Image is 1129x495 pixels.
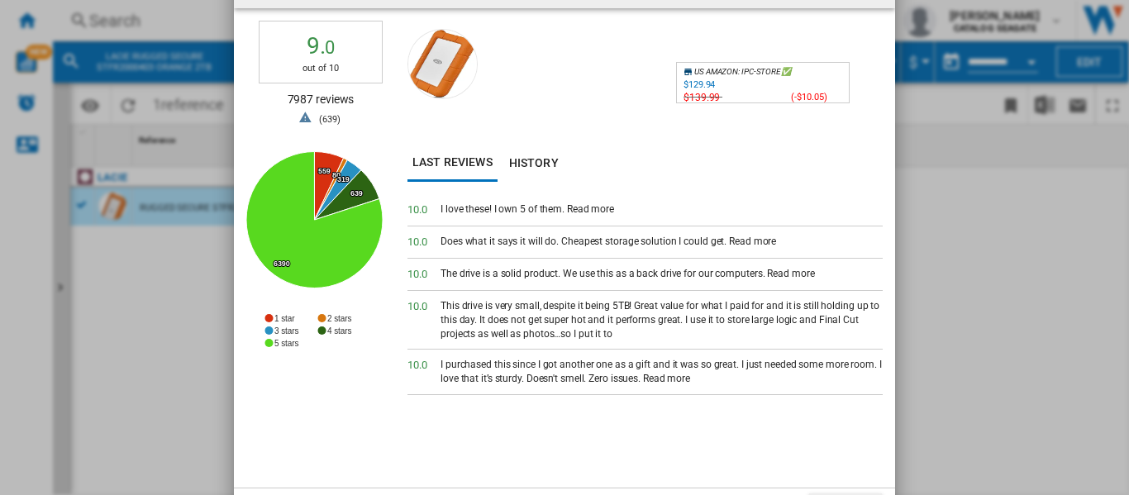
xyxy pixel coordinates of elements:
[441,358,883,386] div: I purchased this since I got another one as a gift and it was so great. I just needed some more r...
[274,314,295,323] tspan: 1 star
[422,359,427,371] span: 0
[407,300,427,312] span: 10.
[422,268,427,280] span: 0
[327,326,351,336] tspan: 4 stars
[327,314,351,323] tspan: 2 stars
[407,203,427,216] span: 10.
[407,236,427,248] span: 10.
[681,89,720,106] div: Last updated : Monday, 6 October 2025 11:36
[407,29,478,99] img: 91b27zHQBJL._AC_SY300_SX300_QL70_FMwebp_.jpg
[422,300,427,312] span: 0
[794,92,823,102] span: -$10.05
[441,299,883,340] div: This drive is very small, despite it being 5TB! Great value for what I paid for and it is still h...
[694,67,738,76] span: US AMAZON
[274,326,298,336] tspan: 3 stars
[422,203,427,216] span: 0
[274,259,290,268] tspan: 6390
[332,171,341,179] tspan: 80
[498,145,570,182] button: History
[350,189,363,198] tspan: 639
[322,114,337,125] span: 639
[684,79,715,90] div: Last updated : Monday, 6 October 2025 11:36
[407,359,427,371] span: 10.
[259,111,383,127] div: 639 bad reviews (below or equal to 4/10)
[274,339,298,348] tspan: 5 stars
[407,145,498,182] button: Last reviews
[325,37,335,58] span: 0
[441,235,883,250] div: Does what it says it will do. Cheapest storage solution I could get. Read more
[319,114,341,125] span: ( )
[318,167,331,175] tspan: 559
[259,92,383,117] div: 7987 reviews
[307,32,336,59] span: 9.
[422,236,427,248] span: 0
[407,268,427,280] span: 10.
[441,202,883,217] div: I love these! I own 5 of them. Read more
[441,267,883,282] div: The drive is a solid product. We use this as a back drive for our computers. Read more
[337,175,350,183] tspan: 319
[738,67,791,76] span: : IPC-STORE✅
[260,62,382,74] div: out of 10
[788,89,830,106] div: ( )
